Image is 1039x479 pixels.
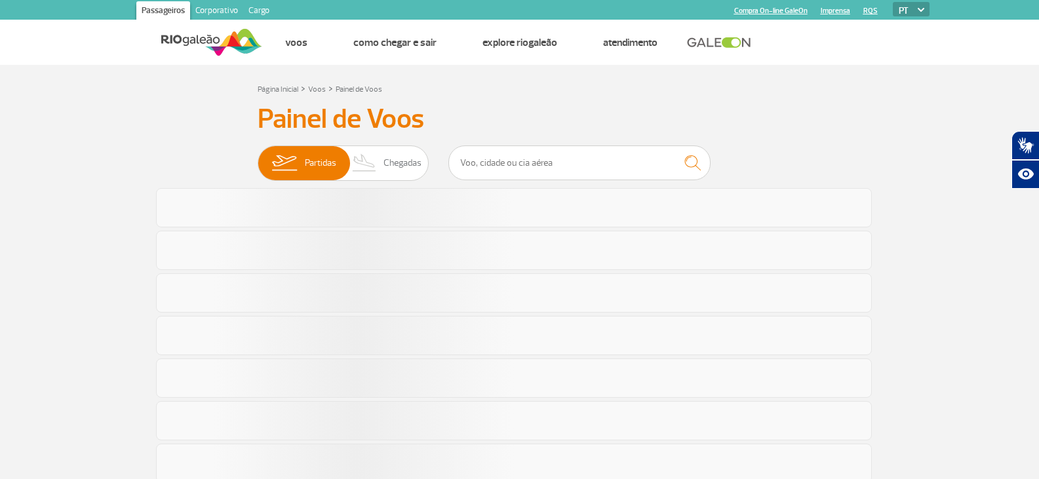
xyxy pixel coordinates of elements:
[1011,131,1039,189] div: Plugin de acessibilidade da Hand Talk.
[305,146,336,180] span: Partidas
[136,1,190,22] a: Passageiros
[285,36,307,49] a: Voos
[336,85,382,94] a: Painel de Voos
[264,146,305,180] img: slider-embarque
[734,7,808,15] a: Compra On-line GaleOn
[258,103,782,136] h3: Painel de Voos
[243,1,275,22] a: Cargo
[1011,160,1039,189] button: Abrir recursos assistivos.
[821,7,850,15] a: Imprensa
[328,81,333,96] a: >
[353,36,437,49] a: Como chegar e sair
[345,146,384,180] img: slider-desembarque
[863,7,878,15] a: RQS
[1011,131,1039,160] button: Abrir tradutor de língua de sinais.
[258,85,298,94] a: Página Inicial
[383,146,421,180] span: Chegadas
[301,81,305,96] a: >
[190,1,243,22] a: Corporativo
[448,145,711,180] input: Voo, cidade ou cia aérea
[482,36,557,49] a: Explore RIOgaleão
[603,36,657,49] a: Atendimento
[308,85,326,94] a: Voos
